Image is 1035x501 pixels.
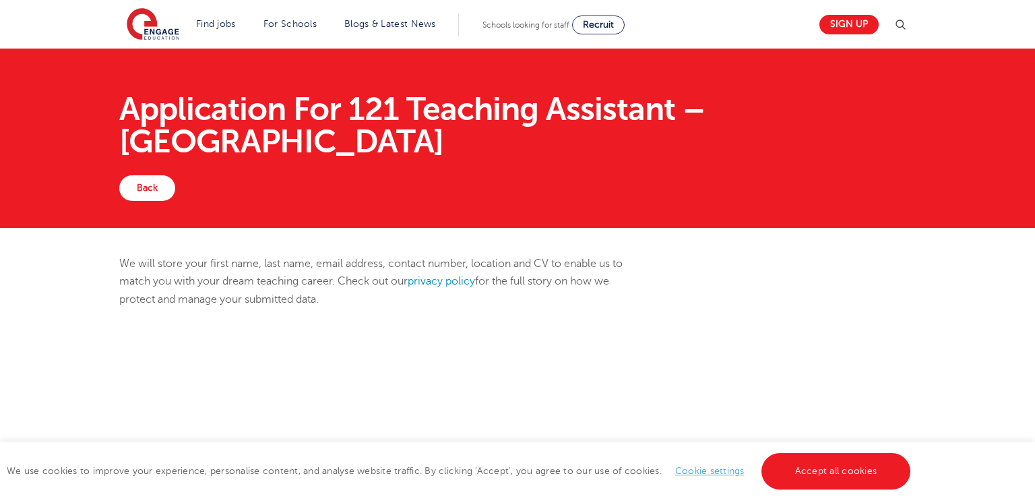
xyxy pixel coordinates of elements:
a: privacy policy [408,275,475,287]
img: Engage Education [127,8,179,42]
p: We will store your first name, last name, email address, contact number, location and CV to enabl... [119,255,644,308]
a: Cookie settings [675,466,745,476]
a: For Schools [263,19,317,29]
a: Blogs & Latest News [344,19,436,29]
a: Sign up [819,15,879,34]
span: Schools looking for staff [482,20,569,30]
a: Back [119,175,175,201]
a: Find jobs [196,19,236,29]
span: We use cookies to improve your experience, personalise content, and analyse website traffic. By c... [7,466,914,476]
a: Recruit [572,16,625,34]
h1: Application For 121 Teaching Assistant – [GEOGRAPHIC_DATA] [119,93,916,158]
span: Recruit [583,20,614,30]
a: Accept all cookies [761,453,911,490]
